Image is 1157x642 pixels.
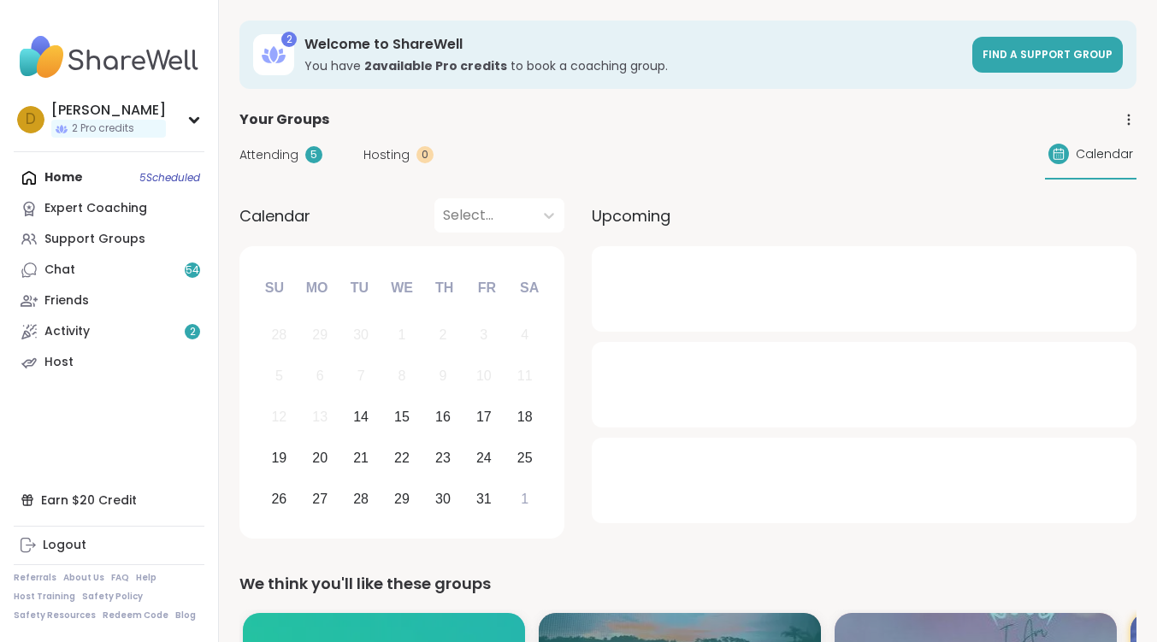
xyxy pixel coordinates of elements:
[256,269,293,307] div: Su
[517,364,533,387] div: 11
[111,572,129,584] a: FAQ
[239,572,1136,596] div: We think you'll like these groups
[302,317,339,354] div: Not available Monday, September 29th, 2025
[261,317,298,354] div: Not available Sunday, September 28th, 2025
[103,610,168,621] a: Redeem Code
[468,269,505,307] div: Fr
[298,269,335,307] div: Mo
[476,364,492,387] div: 10
[239,146,298,164] span: Attending
[312,323,328,346] div: 29
[271,487,286,510] div: 26
[465,480,502,517] div: Choose Friday, October 31st, 2025
[364,57,507,74] b: 2 available Pro credit s
[258,315,545,519] div: month 2025-10
[353,405,369,428] div: 14
[302,480,339,517] div: Choose Monday, October 27th, 2025
[14,347,204,378] a: Host
[592,204,670,227] span: Upcoming
[343,358,380,395] div: Not available Tuesday, October 7th, 2025
[521,323,528,346] div: 4
[506,358,543,395] div: Not available Saturday, October 11th, 2025
[357,364,365,387] div: 7
[72,121,134,136] span: 2 Pro credits
[394,487,410,510] div: 29
[343,439,380,476] div: Choose Tuesday, October 21st, 2025
[398,364,406,387] div: 8
[14,27,204,87] img: ShareWell Nav Logo
[384,480,421,517] div: Choose Wednesday, October 29th, 2025
[511,269,548,307] div: Sa
[302,358,339,395] div: Not available Monday, October 6th, 2025
[435,446,451,469] div: 23
[261,399,298,436] div: Not available Sunday, October 12th, 2025
[14,193,204,224] a: Expert Coaching
[136,572,156,584] a: Help
[14,224,204,255] a: Support Groups
[506,439,543,476] div: Choose Saturday, October 25th, 2025
[44,354,74,371] div: Host
[43,537,86,554] div: Logout
[517,405,533,428] div: 18
[353,323,369,346] div: 30
[343,317,380,354] div: Not available Tuesday, September 30th, 2025
[506,480,543,517] div: Choose Saturday, November 1st, 2025
[343,480,380,517] div: Choose Tuesday, October 28th, 2025
[304,57,962,74] h3: You have to book a coaching group.
[439,364,446,387] div: 9
[82,591,143,603] a: Safety Policy
[972,37,1123,73] a: Find a support group
[383,269,421,307] div: We
[465,317,502,354] div: Not available Friday, October 3rd, 2025
[476,405,492,428] div: 17
[506,399,543,436] div: Choose Saturday, October 18th, 2025
[425,439,462,476] div: Choose Thursday, October 23rd, 2025
[44,292,89,309] div: Friends
[506,317,543,354] div: Not available Saturday, October 4th, 2025
[302,399,339,436] div: Not available Monday, October 13th, 2025
[439,323,446,346] div: 2
[275,364,283,387] div: 5
[271,323,286,346] div: 28
[271,405,286,428] div: 12
[384,317,421,354] div: Not available Wednesday, October 1st, 2025
[425,480,462,517] div: Choose Thursday, October 30th, 2025
[44,200,147,217] div: Expert Coaching
[384,439,421,476] div: Choose Wednesday, October 22nd, 2025
[14,572,56,584] a: Referrals
[435,487,451,510] div: 30
[416,146,434,163] div: 0
[302,439,339,476] div: Choose Monday, October 20th, 2025
[14,286,204,316] a: Friends
[394,446,410,469] div: 22
[26,109,36,131] span: D
[476,446,492,469] div: 24
[425,399,462,436] div: Choose Thursday, October 16th, 2025
[14,485,204,515] div: Earn $20 Credit
[435,405,451,428] div: 16
[1076,145,1133,163] span: Calendar
[425,317,462,354] div: Not available Thursday, October 2nd, 2025
[316,364,324,387] div: 6
[14,591,75,603] a: Host Training
[186,263,199,278] span: 54
[271,446,286,469] div: 19
[261,439,298,476] div: Choose Sunday, October 19th, 2025
[14,316,204,347] a: Activity2
[425,358,462,395] div: Not available Thursday, October 9th, 2025
[14,610,96,621] a: Safety Resources
[465,358,502,395] div: Not available Friday, October 10th, 2025
[465,399,502,436] div: Choose Friday, October 17th, 2025
[312,405,328,428] div: 13
[353,487,369,510] div: 28
[281,32,297,47] div: 2
[239,109,329,130] span: Your Groups
[983,47,1113,62] span: Find a support group
[63,572,104,584] a: About Us
[261,358,298,395] div: Not available Sunday, October 5th, 2025
[175,610,196,621] a: Blog
[44,231,145,248] div: Support Groups
[476,487,492,510] div: 31
[14,530,204,561] a: Logout
[394,405,410,428] div: 15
